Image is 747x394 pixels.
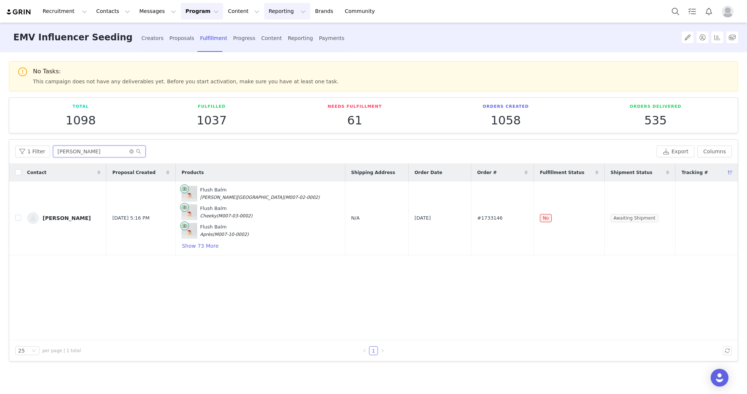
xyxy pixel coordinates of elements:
[200,232,213,237] span: Après
[18,67,27,76] i: icon: exclamation-circle
[378,346,387,355] li: Next Page
[200,223,249,238] div: Flush Balm
[483,114,529,127] p: 1058
[701,3,717,20] button: Notifications
[18,347,25,355] div: 25
[477,214,503,222] span: #1733146
[181,3,223,20] button: Program
[681,169,708,176] span: Tracking #
[540,169,584,176] span: Fulfillment Status
[13,23,133,53] h3: EMV Influencer Seeding
[717,6,741,17] button: Profile
[66,104,96,110] p: Total
[197,104,227,110] p: Fulfilled
[92,3,135,20] button: Contacts
[169,29,194,48] div: Proposals
[360,346,369,355] li: Previous Page
[182,241,219,250] button: Show 73 More
[112,169,156,176] span: Proposal Created
[611,214,658,222] span: Awaiting Shipment
[182,205,197,220] img: LeBonBon_Allure_4db44ba7-16fd-4b3e-a1f0-456e05896348.jpg
[483,104,529,110] p: Orders Created
[135,3,180,20] button: Messages
[182,186,197,201] img: LeBonBon_Allure_4db44ba7-16fd-4b3e-a1f0-456e05896348.jpg
[657,146,694,157] button: Export
[182,169,204,176] span: Products
[33,77,732,86] span: This campaign does not have any deliverables yet. Before you start activation, make sure you have...
[328,114,382,127] p: 61
[369,347,378,355] a: 1
[630,104,681,110] p: Orders Delivered
[112,214,149,222] span: [DATE] 5:16 PM
[722,6,734,17] img: placeholder-profile.jpg
[38,3,92,20] button: Recruitment
[197,114,227,127] p: 1037
[380,348,385,353] i: icon: right
[697,146,732,157] button: Columns
[328,104,382,110] p: Needs Fulfillment
[27,169,46,176] span: Contact
[31,348,36,354] i: icon: down
[284,195,320,200] span: (M007-02-0002)
[351,169,395,176] span: Shipping Address
[540,214,552,222] span: No
[216,213,252,218] span: (M007-03-0002)
[477,169,497,176] span: Order #
[142,29,164,48] div: Creators
[341,3,383,20] a: Community
[667,3,684,20] button: Search
[288,29,313,48] div: Reporting
[182,223,197,238] img: LeBonBon_Allure_4db44ba7-16fd-4b3e-a1f0-456e05896348.jpg
[362,348,367,353] i: icon: left
[42,347,81,354] span: per page | 1 total
[223,3,264,20] button: Content
[129,149,134,154] i: icon: close-circle
[53,146,146,157] input: Search...
[611,169,653,176] span: Shipment Status
[6,9,32,16] img: grin logo
[415,169,442,176] span: Order Date
[15,146,50,157] button: 1 Filter
[630,114,681,127] p: 535
[200,213,216,218] span: Cheeky
[27,212,39,224] img: 0b651037-ef9b-4299-835b-eca157afd831--s.jpg
[43,215,91,221] div: [PERSON_NAME]
[213,232,249,237] span: (M007-10-0002)
[351,215,360,221] span: N/A
[233,29,255,48] div: Progress
[415,214,465,222] div: [DATE]
[136,149,141,154] i: icon: search
[200,186,320,201] div: Flush Balm
[684,3,700,20] a: Tasks
[200,205,252,219] div: Flush Balm
[311,3,340,20] a: Brands
[319,29,345,48] div: Payments
[200,29,227,48] div: Fulfillment
[27,212,100,224] a: [PERSON_NAME]
[711,369,728,387] div: Open Intercom Messenger
[33,67,732,76] span: No Tasks:
[66,114,96,127] p: 1098
[261,29,282,48] div: Content
[369,346,378,355] li: 1
[200,195,284,200] span: [PERSON_NAME][GEOGRAPHIC_DATA]
[264,3,310,20] button: Reporting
